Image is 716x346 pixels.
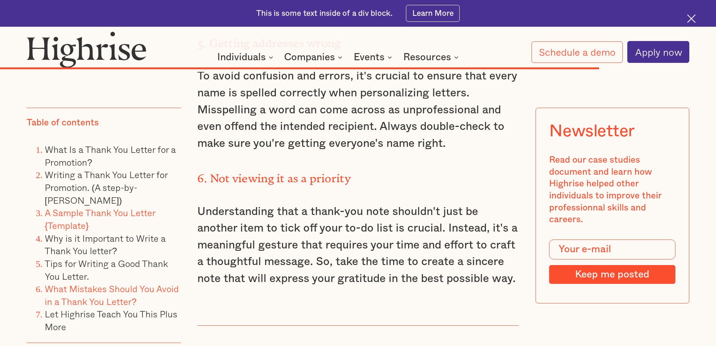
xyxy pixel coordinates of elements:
[45,282,179,308] a: What Mistakes Should You Avoid in a Thank You Letter?
[549,154,675,226] div: Read our case studies document and learn how Highrise helped other individuals to improve their p...
[27,31,146,67] img: Highrise logo
[549,239,675,260] input: Your e-mail
[45,142,176,169] a: What Is a Thank You Letter for a Promotion?
[45,206,155,232] a: A Sample Thank You Letter {Template}
[45,231,166,258] a: Why is it Important to Write a Thank You letter?
[531,41,623,63] a: Schedule a demo
[197,68,519,152] p: To avoid confusion and errors, it's crucial to ensure that every name is spelled correctly when p...
[549,239,675,284] form: Modal Form
[627,41,689,63] a: Apply now
[217,53,266,62] div: Individuals
[284,53,335,62] div: Companies
[197,203,519,287] p: Understanding that a thank-you note shouldn't just be another item to tick off your to-do list is...
[354,53,384,62] div: Events
[549,265,675,284] input: Keep me posted
[549,121,635,141] div: Newsletter
[403,53,461,62] div: Resources
[256,8,392,19] div: This is some text inside of a div block.
[403,53,451,62] div: Resources
[284,53,345,62] div: Companies
[217,53,276,62] div: Individuals
[406,5,460,22] a: Learn More
[687,14,696,23] img: Cross icon
[354,53,394,62] div: Events
[45,168,168,207] a: Writing a Thank You Letter for Promotion. (A step-by-[PERSON_NAME])
[45,307,177,334] a: Let Highrise Teach You This Plus More
[197,172,351,179] strong: 6. Not viewing it as a priority
[27,117,99,129] div: Table of contents
[45,256,168,283] a: Tips for Writing a Good Thank You Letter.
